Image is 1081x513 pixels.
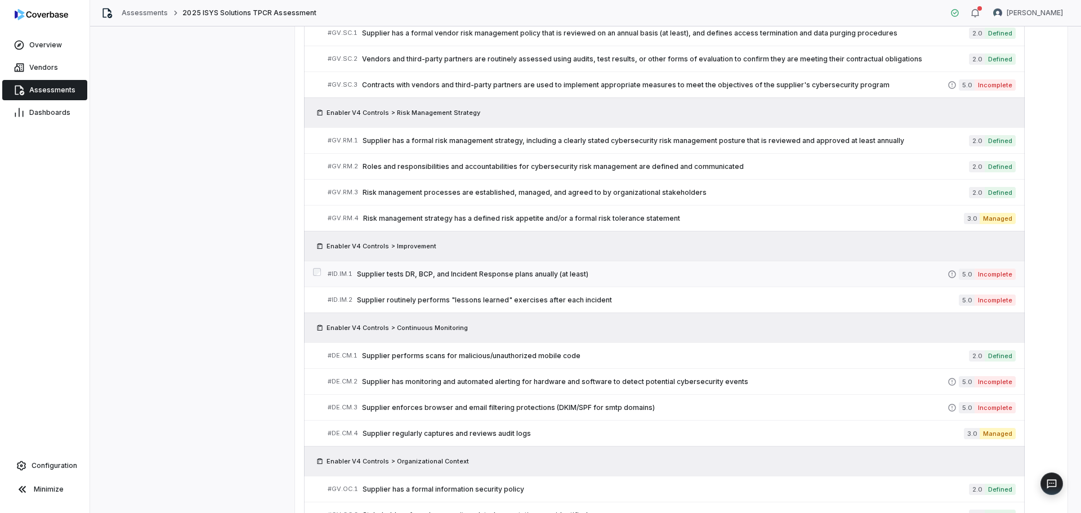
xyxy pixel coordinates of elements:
[362,81,948,90] span: Contracts with vendors and third-party partners are used to implement appropriate measures to mee...
[328,20,1016,46] a: #GV.SC.1Supplier has a formal vendor risk management policy that is reviewed on an annual basis (...
[363,188,969,197] span: Risk management processes are established, managed, and agreed to by organizational stakeholders
[959,295,975,306] span: 5.0
[985,135,1016,146] span: Defined
[122,8,168,17] a: Assessments
[985,350,1016,362] span: Defined
[362,377,948,386] span: Supplier has monitoring and automated alerting for hardware and software to detect potential cybe...
[32,461,77,470] span: Configuration
[969,135,985,146] span: 2.0
[328,46,1016,72] a: #GV.SC.2Vendors and third-party partners are routinely assessed using audits, test results, or ot...
[975,295,1016,306] span: Incomplete
[2,35,87,55] a: Overview
[328,403,358,412] span: # DE.CM.3
[328,214,359,222] span: # GV.RM.4
[2,57,87,78] a: Vendors
[363,214,964,223] span: Risk management strategy has a defined risk appetite and/or a formal risk tolerance statement
[328,261,1016,287] a: #ID.IM.1Supplier tests DR, BCP, and Incident Response plans anually (at least)5.0Incomplete
[969,53,985,65] span: 2.0
[975,269,1016,280] span: Incomplete
[328,206,1016,231] a: #GV.RM.4Risk management strategy has a defined risk appetite and/or a formal risk tolerance state...
[328,128,1016,153] a: #GV.RM.1Supplier has a formal risk management strategy, including a clearly stated cybersecurity ...
[969,484,985,495] span: 2.0
[362,55,969,64] span: Vendors and third-party partners are routinely assessed using audits, test results, or other form...
[182,8,316,17] span: 2025 ISYS Solutions TPCR Assessment
[328,81,358,89] span: # GV.SC.3
[328,476,1016,502] a: #GV.OC.1Supplier has a formal information security policy2.0Defined
[34,485,64,494] span: Minimize
[969,161,985,172] span: 2.0
[986,5,1070,21] button: Melanie Lorent avatar[PERSON_NAME]
[975,376,1016,387] span: Incomplete
[328,296,352,304] span: # ID.IM.2
[29,41,62,50] span: Overview
[363,429,964,438] span: Supplier regularly captures and reviews audit logs
[985,53,1016,65] span: Defined
[2,80,87,100] a: Assessments
[363,136,969,145] span: Supplier has a formal risk management strategy, including a clearly stated cybersecurity risk man...
[969,187,985,198] span: 2.0
[328,136,358,145] span: # GV.RM.1
[328,369,1016,394] a: #DE.CM.2Supplier has monitoring and automated alerting for hardware and software to detect potent...
[328,485,358,493] span: # GV.OC.1
[327,457,469,466] span: Enabler V4 Controls > Organizational Context
[15,9,68,20] img: logo-D7KZi-bG.svg
[362,403,948,412] span: Supplier enforces browser and email filtering protections (DKIM/SPF for smtp domains)
[959,269,975,280] span: 5.0
[363,485,969,494] span: Supplier has a formal information security policy
[2,102,87,123] a: Dashboards
[964,213,980,224] span: 3.0
[959,79,975,91] span: 5.0
[362,351,969,360] span: Supplier performs scans for malicious/unauthorized mobile code
[5,456,85,476] a: Configuration
[29,63,58,72] span: Vendors
[328,395,1016,420] a: #DE.CM.3Supplier enforces browser and email filtering protections (DKIM/SPF for smtp domains)5.0I...
[993,8,1002,17] img: Melanie Lorent avatar
[328,180,1016,205] a: #GV.RM.3Risk management processes are established, managed, and agreed to by organizational stake...
[327,242,436,251] span: Enabler V4 Controls > Improvement
[985,484,1016,495] span: Defined
[969,350,985,362] span: 2.0
[357,296,959,305] span: Supplier routinely performs "lessons learned" exercises after each incident
[327,108,480,117] span: Enabler V4 Controls > Risk Management Strategy
[29,108,70,117] span: Dashboards
[328,343,1016,368] a: #DE.CM.1Supplier performs scans for malicious/unauthorized mobile code2.0Defined
[328,429,358,438] span: # DE.CM.4
[29,86,75,95] span: Assessments
[964,428,980,439] span: 3.0
[985,187,1016,198] span: Defined
[328,377,358,386] span: # DE.CM.2
[328,421,1016,446] a: #DE.CM.4Supplier regularly captures and reviews audit logs3.0Managed
[969,28,985,39] span: 2.0
[1007,8,1063,17] span: [PERSON_NAME]
[980,213,1016,224] span: Managed
[985,28,1016,39] span: Defined
[328,72,1016,97] a: #GV.SC.3Contracts with vendors and third-party partners are used to implement appropriate measure...
[327,323,468,332] span: Enabler V4 Controls > Continuous Monitoring
[980,428,1016,439] span: Managed
[328,55,358,63] span: # GV.SC.2
[328,29,358,37] span: # GV.SC.1
[328,162,358,171] span: # GV.RM.2
[362,29,969,38] span: Supplier has a formal vendor risk management policy that is reviewed on an annual basis (at least...
[328,188,358,197] span: # GV.RM.3
[357,270,948,279] span: Supplier tests DR, BCP, and Incident Response plans anually (at least)
[328,287,1016,313] a: #ID.IM.2Supplier routinely performs "lessons learned" exercises after each incident5.0Incomplete
[5,478,85,501] button: Minimize
[985,161,1016,172] span: Defined
[959,402,975,413] span: 5.0
[328,154,1016,179] a: #GV.RM.2Roles and responsibilities and accountabilities for cybersecurity risk management are def...
[363,162,969,171] span: Roles and responsibilities and accountabilities for cybersecurity risk management are defined and...
[328,270,352,278] span: # ID.IM.1
[975,402,1016,413] span: Incomplete
[959,376,975,387] span: 5.0
[975,79,1016,91] span: Incomplete
[328,351,358,360] span: # DE.CM.1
